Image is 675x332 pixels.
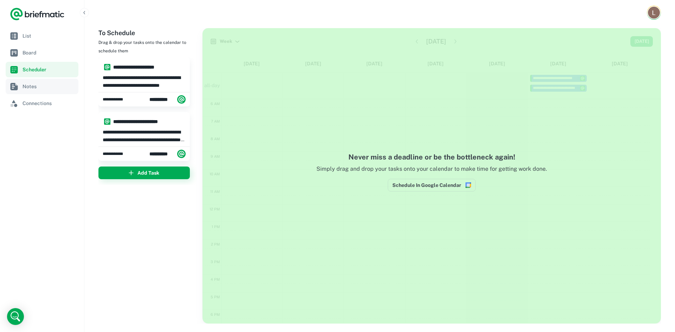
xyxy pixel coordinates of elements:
[98,28,197,38] h6: To Schedule
[103,151,134,157] span: Friday, 10 Oct
[7,308,24,325] div: Open Intercom Messenger
[149,147,186,161] div: Briefmatic
[6,28,78,44] a: List
[6,79,78,94] a: Notes
[6,62,78,77] a: Scheduler
[104,64,110,70] img: system.png
[98,167,190,179] button: Add Task
[149,92,186,106] div: Briefmatic
[22,99,76,107] span: Connections
[98,40,186,53] span: Drag & drop your tasks onto the calendar to schedule them
[6,45,78,60] a: Board
[22,32,76,40] span: List
[217,165,647,179] p: Simply drag and drop your tasks onto your calendar to make time for getting work done.
[388,179,476,191] button: Connect to Google Calendar to reserve time in your schedule to complete this work
[217,152,647,162] h4: Never miss a deadline or be the bottleneck again!
[22,83,76,90] span: Notes
[22,66,76,73] span: Scheduler
[103,96,134,103] span: Friday, 10 Oct
[177,150,186,158] img: system.png
[104,118,110,125] img: system.png
[648,7,660,19] img: Lucius Exail Photonics
[10,7,65,21] a: Logo
[6,96,78,111] a: Connections
[177,95,186,104] img: system.png
[647,6,661,20] button: Account button
[22,49,76,57] span: Board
